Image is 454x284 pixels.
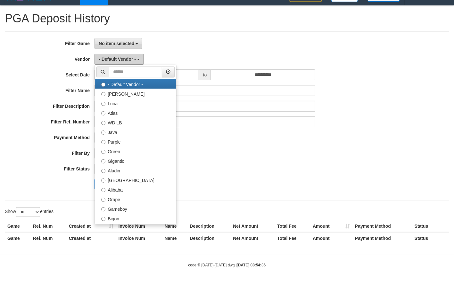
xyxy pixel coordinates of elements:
[188,263,266,267] small: code © [DATE]-[DATE] dwg |
[95,185,176,194] label: Alibaba
[101,130,105,135] input: Java
[187,220,231,232] th: Description
[95,98,176,108] label: Luna
[101,111,105,115] input: Atlas
[95,89,176,98] label: [PERSON_NAME]
[101,121,105,125] input: WD LB
[95,175,176,185] label: [GEOGRAPHIC_DATA]
[30,220,66,232] th: Ref. Num
[101,140,105,144] input: Purple
[99,41,134,46] span: No item selected
[275,232,310,244] th: Total Fee
[101,159,105,163] input: Gigantic
[5,232,30,244] th: Game
[5,207,54,217] label: Show entries
[199,69,211,80] span: to
[162,232,187,244] th: Name
[101,102,105,106] input: Luna
[95,54,144,65] button: - Default Vendor -
[162,220,187,232] th: Name
[275,220,310,232] th: Total Fee
[101,207,105,211] input: Gameboy
[412,232,449,244] th: Status
[66,220,116,232] th: Created at
[5,12,449,25] h1: PGA Deposit History
[95,137,176,146] label: Purple
[101,188,105,192] input: Alibaba
[310,220,352,232] th: Amount
[116,232,162,244] th: Invoice Num
[310,232,352,244] th: Amount
[95,156,176,165] label: Gigantic
[95,117,176,127] label: WD LB
[101,92,105,96] input: [PERSON_NAME]
[95,194,176,204] label: Grape
[95,146,176,156] label: Green
[66,232,116,244] th: Created at
[30,232,66,244] th: Ref. Num
[101,169,105,173] input: Aladin
[352,220,412,232] th: Payment Method
[101,150,105,154] input: Green
[95,127,176,137] label: Java
[95,79,176,89] label: - Default Vendor -
[116,220,162,232] th: Invoice Num
[237,263,266,267] strong: [DATE] 08:54:36
[101,198,105,202] input: Grape
[101,217,105,221] input: Bigon
[352,232,412,244] th: Payment Method
[95,108,176,117] label: Atlas
[5,220,30,232] th: Game
[95,213,176,223] label: Bigon
[187,232,231,244] th: Description
[95,38,142,49] button: No item selected
[95,223,176,233] label: Allstar
[101,83,105,87] input: - Default Vendor -
[95,165,176,175] label: Aladin
[230,220,275,232] th: Net Amount
[101,178,105,183] input: [GEOGRAPHIC_DATA]
[412,220,449,232] th: Status
[230,232,275,244] th: Net Amount
[95,204,176,213] label: Gameboy
[99,57,136,62] span: - Default Vendor -
[16,207,40,217] select: Showentries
